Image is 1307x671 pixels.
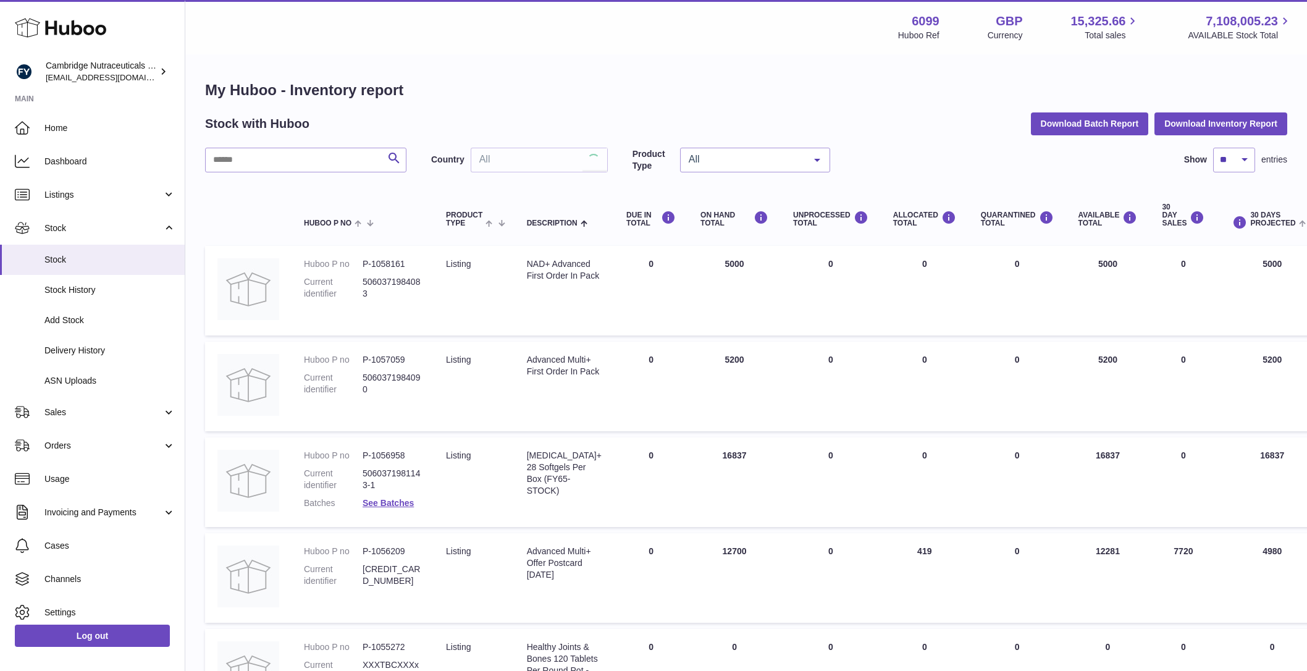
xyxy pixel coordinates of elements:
[686,153,805,166] span: All
[44,122,175,134] span: Home
[44,189,162,201] span: Listings
[1066,246,1150,335] td: 5000
[304,468,363,491] dt: Current identifier
[217,546,279,607] img: product image
[996,13,1022,30] strong: GBP
[446,211,482,227] span: Product Type
[363,468,421,491] dd: 5060371981143-1
[44,284,175,296] span: Stock History
[363,372,421,395] dd: 5060371984090
[527,354,602,378] div: Advanced Multi+ First Order In Pack
[304,641,363,653] dt: Huboo P no
[46,72,182,82] span: [EMAIL_ADDRESS][DOMAIN_NAME]
[1085,30,1140,41] span: Total sales
[688,246,781,335] td: 5000
[781,342,881,431] td: 0
[626,211,676,227] div: DUE IN TOTAL
[304,372,363,395] dt: Current identifier
[15,625,170,647] a: Log out
[1015,259,1020,269] span: 0
[881,342,969,431] td: 0
[1188,30,1292,41] span: AVAILABLE Stock Total
[1031,112,1149,135] button: Download Batch Report
[614,246,688,335] td: 0
[217,258,279,320] img: product image
[304,450,363,462] dt: Huboo P no
[527,219,578,227] span: Description
[44,345,175,357] span: Delivery History
[44,540,175,552] span: Cases
[893,211,956,227] div: ALLOCATED Total
[44,440,162,452] span: Orders
[304,258,363,270] dt: Huboo P no
[1206,13,1278,30] span: 7,108,005.23
[881,437,969,528] td: 0
[446,642,471,652] span: listing
[1149,533,1217,623] td: 7720
[1066,437,1150,528] td: 16837
[431,154,464,166] label: Country
[363,258,421,270] dd: P-1058161
[988,30,1023,41] div: Currency
[1070,13,1125,30] span: 15,325.66
[1149,342,1217,431] td: 0
[446,355,471,365] span: listing
[44,314,175,326] span: Add Stock
[1015,355,1020,365] span: 0
[1250,211,1295,227] span: 30 DAYS PROJECTED
[44,375,175,387] span: ASN Uploads
[688,533,781,623] td: 12700
[1154,112,1287,135] button: Download Inventory Report
[363,498,414,508] a: See Batches
[1015,450,1020,460] span: 0
[44,407,162,418] span: Sales
[363,276,421,300] dd: 5060371984083
[446,546,471,556] span: listing
[44,473,175,485] span: Usage
[363,450,421,462] dd: P-1056958
[898,30,939,41] div: Huboo Ref
[527,546,602,581] div: Advanced Multi+ Offer Postcard [DATE]
[1066,533,1150,623] td: 12281
[781,437,881,528] td: 0
[688,437,781,528] td: 16837
[44,507,162,518] span: Invoicing and Payments
[304,563,363,587] dt: Current identifier
[1015,642,1020,652] span: 0
[614,533,688,623] td: 0
[15,62,33,81] img: huboo@camnutra.com
[44,573,175,585] span: Channels
[304,497,363,509] dt: Batches
[1070,13,1140,41] a: 15,325.66 Total sales
[363,641,421,653] dd: P-1055272
[881,533,969,623] td: 419
[632,148,674,172] label: Product Type
[527,450,602,497] div: [MEDICAL_DATA]+ 28 Softgels Per Box (FY65-STOCK)
[217,354,279,416] img: product image
[205,116,309,132] h2: Stock with Huboo
[527,258,602,282] div: NAD+ Advanced First Order In Pack
[363,546,421,557] dd: P-1056209
[912,13,939,30] strong: 6099
[1149,437,1217,528] td: 0
[44,254,175,266] span: Stock
[44,156,175,167] span: Dashboard
[1184,154,1207,166] label: Show
[1149,246,1217,335] td: 0
[46,60,157,83] div: Cambridge Nutraceuticals Ltd
[1066,342,1150,431] td: 5200
[304,276,363,300] dt: Current identifier
[981,211,1054,227] div: QUARANTINED Total
[881,246,969,335] td: 0
[614,437,688,528] td: 0
[793,211,868,227] div: UNPROCESSED Total
[205,80,1287,100] h1: My Huboo - Inventory report
[304,354,363,366] dt: Huboo P no
[363,354,421,366] dd: P-1057059
[700,211,768,227] div: ON HAND Total
[781,246,881,335] td: 0
[781,533,881,623] td: 0
[217,450,279,512] img: product image
[304,546,363,557] dt: Huboo P no
[688,342,781,431] td: 5200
